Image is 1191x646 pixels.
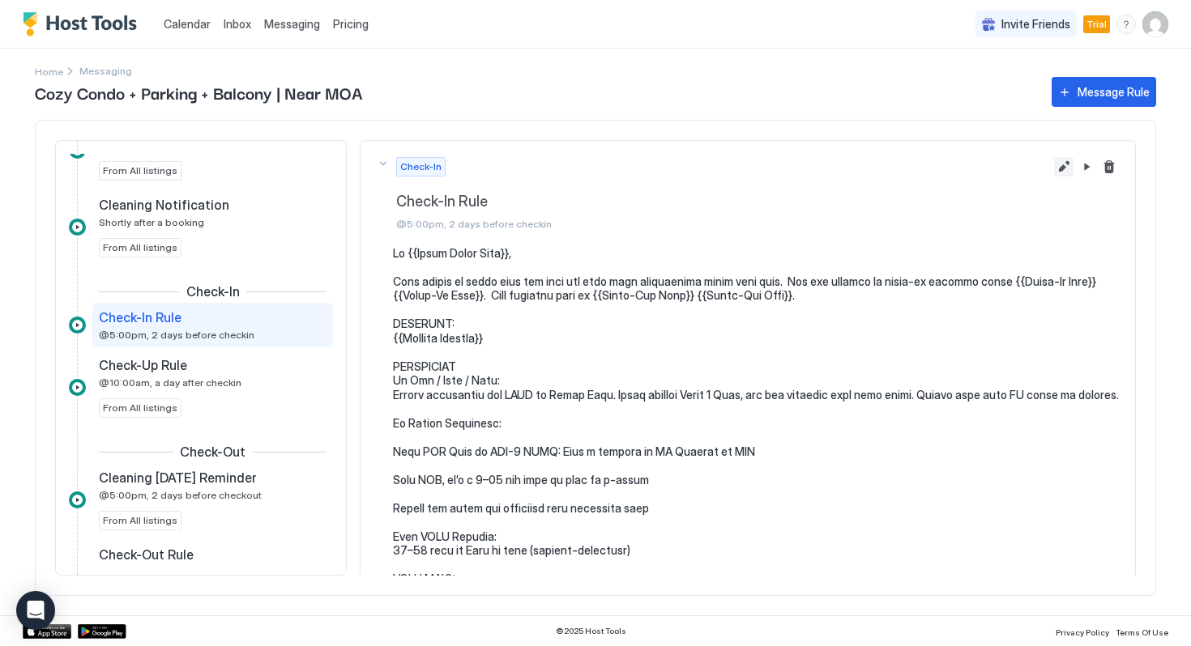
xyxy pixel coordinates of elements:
[1052,77,1156,107] button: Message Rule
[103,513,177,528] span: From All listings
[224,15,251,32] a: Inbox
[99,470,257,486] span: Cleaning [DATE] Reminder
[333,17,369,32] span: Pricing
[99,197,229,213] span: Cleaning Notification
[1099,157,1119,176] button: Delete message rule
[16,591,55,630] div: Open Intercom Messenger
[1116,623,1168,640] a: Terms Of Use
[79,65,132,77] span: Breadcrumb
[35,62,63,79] a: Home
[35,66,63,78] span: Home
[103,164,177,178] span: From All listings
[1086,17,1107,32] span: Trial
[35,80,1035,104] span: Cozy Condo + Parking + Balcony | Near MOA
[103,401,177,415] span: From All listings
[23,12,144,36] a: Host Tools Logo
[164,15,211,32] a: Calendar
[78,624,126,639] a: Google Play Store
[1054,157,1074,176] button: Edit message rule
[99,216,204,228] span: Shortly after a booking
[103,240,177,255] span: From All listings
[1056,623,1109,640] a: Privacy Policy
[99,357,187,373] span: Check-Up Rule
[1116,627,1168,637] span: Terms Of Use
[1001,17,1070,32] span: Invite Friends
[396,218,1048,230] span: @5:00pm, 2 days before checkin
[1142,11,1168,37] div: User profile
[99,546,194,563] span: Check-Out Rule
[361,141,1135,246] button: Check-InCheck-In Rule@5:00pm, 2 days before checkinEdit message rulePause Message RuleDelete mess...
[264,15,320,32] a: Messaging
[400,159,442,174] span: Check-In
[99,489,262,501] span: @5:00pm, 2 days before checkout
[164,17,211,31] span: Calendar
[264,17,320,31] span: Messaging
[1056,627,1109,637] span: Privacy Policy
[556,626,626,636] span: © 2025 Host Tools
[180,444,245,460] span: Check-Out
[1116,15,1136,34] div: menu
[186,283,240,300] span: Check-In
[35,62,63,79] div: Breadcrumb
[99,329,254,341] span: @5:00pm, 2 days before checkin
[1077,157,1096,176] button: Pause Message Rule
[23,624,71,639] a: App Store
[396,193,1048,211] span: Check-In Rule
[1078,83,1150,100] div: Message Rule
[99,309,181,325] span: Check-In Rule
[224,17,251,31] span: Inbox
[99,376,241,389] span: @10:00am, a day after checkin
